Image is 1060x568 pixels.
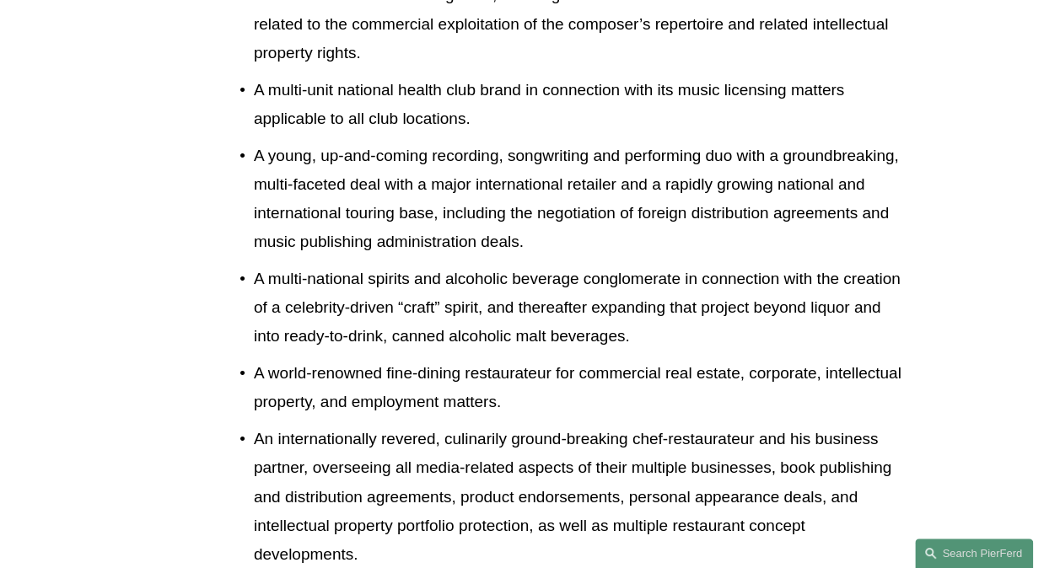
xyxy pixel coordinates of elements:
p: A multi-unit national health club brand in connection with its music licensing matters applicable... [254,76,904,133]
p: A multi-national spirits and alcoholic beverage conglomerate in connection with the creation of a... [254,265,904,351]
p: A young, up-and-coming recording, songwriting and performing duo with a groundbreaking, multi-fac... [254,142,904,257]
p: A world-renowned fine-dining restaurateur for commercial real estate, corporate, intellectual pro... [254,359,904,416]
a: Search this site [915,539,1033,568]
